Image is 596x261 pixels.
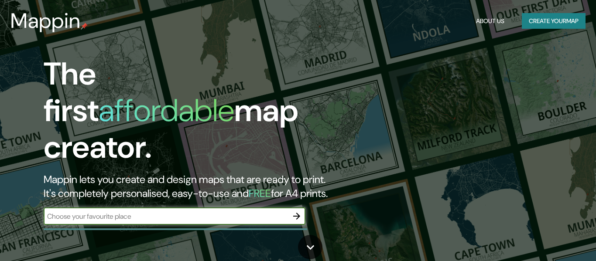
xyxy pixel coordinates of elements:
h1: The first map creator. [44,56,342,173]
input: Choose your favourite place [44,211,288,221]
h2: Mappin lets you create and design maps that are ready to print. It's completely personalised, eas... [44,173,342,200]
img: mappin-pin [81,23,88,30]
h5: FREE [249,186,271,200]
h3: Mappin [10,9,81,33]
button: About Us [473,13,508,29]
h1: affordable [99,90,234,131]
button: Create yourmap [522,13,586,29]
